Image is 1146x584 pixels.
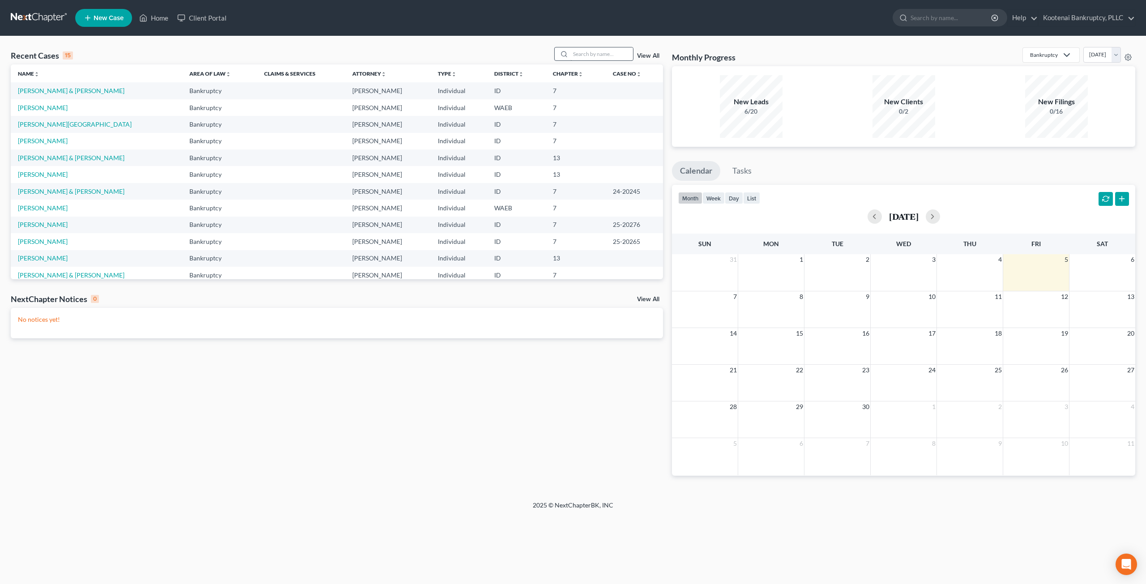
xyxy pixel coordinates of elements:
a: [PERSON_NAME] [18,238,68,245]
a: [PERSON_NAME] & [PERSON_NAME] [18,154,124,162]
h2: [DATE] [889,212,919,221]
div: 15 [63,51,73,60]
td: 7 [546,183,606,200]
td: Bankruptcy [182,250,257,267]
td: 13 [546,149,606,166]
td: ID [487,166,546,183]
td: [PERSON_NAME] [345,250,431,267]
td: Individual [431,217,487,233]
a: View All [637,53,659,59]
span: 3 [1064,401,1069,412]
td: ID [487,133,546,149]
span: Sun [698,240,711,247]
i: unfold_more [226,72,231,77]
span: 6 [1130,254,1135,265]
td: 13 [546,250,606,267]
td: Bankruptcy [182,183,257,200]
i: unfold_more [578,72,583,77]
a: Kootenai Bankruptcy, PLLC [1039,10,1135,26]
td: [PERSON_NAME] [345,116,431,132]
a: [PERSON_NAME] [18,104,68,111]
span: 8 [799,291,804,302]
span: 11 [1126,438,1135,449]
span: 17 [928,328,936,339]
a: Area of Lawunfold_more [189,70,231,77]
td: Individual [431,116,487,132]
span: 6 [799,438,804,449]
div: NextChapter Notices [11,294,99,304]
span: 25 [994,365,1003,375]
h3: Monthly Progress [672,52,735,63]
a: Attorneyunfold_more [352,70,386,77]
td: [PERSON_NAME] [345,183,431,200]
td: 7 [546,133,606,149]
span: 27 [1126,365,1135,375]
div: New Leads [720,97,783,107]
td: Bankruptcy [182,149,257,166]
td: Individual [431,233,487,250]
i: unfold_more [34,72,39,77]
span: 4 [1130,401,1135,412]
td: ID [487,217,546,233]
td: Bankruptcy [182,267,257,283]
span: 26 [1060,365,1069,375]
th: Claims & Services [257,64,345,82]
span: 24 [928,365,936,375]
a: Help [1008,10,1038,26]
i: unfold_more [451,72,457,77]
button: week [702,192,725,204]
span: Tue [832,240,843,247]
td: [PERSON_NAME] [345,200,431,216]
td: ID [487,116,546,132]
span: 7 [865,438,870,449]
span: Thu [963,240,976,247]
a: Calendar [672,161,720,181]
td: 7 [546,200,606,216]
div: 6/20 [720,107,783,116]
i: unfold_more [518,72,524,77]
span: 13 [1126,291,1135,302]
span: 21 [729,365,738,375]
a: [PERSON_NAME] & [PERSON_NAME] [18,188,124,195]
td: Individual [431,166,487,183]
span: 1 [799,254,804,265]
a: [PERSON_NAME] [18,137,68,145]
span: 8 [931,438,936,449]
td: Individual [431,133,487,149]
div: Open Intercom Messenger [1116,554,1137,575]
input: Search by name... [911,9,992,26]
button: list [743,192,760,204]
div: Recent Cases [11,50,73,61]
input: Search by name... [570,47,633,60]
a: View All [637,296,659,303]
span: 31 [729,254,738,265]
span: 14 [729,328,738,339]
td: 7 [546,267,606,283]
a: Typeunfold_more [438,70,457,77]
a: Nameunfold_more [18,70,39,77]
a: Home [135,10,173,26]
span: 1 [931,401,936,412]
div: New Filings [1025,97,1088,107]
td: Individual [431,149,487,166]
span: 5 [732,438,738,449]
td: 7 [546,233,606,250]
span: 9 [997,438,1003,449]
td: Individual [431,267,487,283]
span: 20 [1126,328,1135,339]
span: 22 [795,365,804,375]
td: [PERSON_NAME] [345,149,431,166]
span: 4 [997,254,1003,265]
span: 12 [1060,291,1069,302]
td: Individual [431,250,487,267]
td: Individual [431,183,487,200]
td: [PERSON_NAME] [345,133,431,149]
td: Individual [431,99,487,116]
div: New Clients [872,97,935,107]
td: Bankruptcy [182,116,257,132]
div: 0 [91,295,99,303]
span: 10 [1060,438,1069,449]
span: Mon [763,240,779,247]
td: ID [487,183,546,200]
a: Districtunfold_more [494,70,524,77]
